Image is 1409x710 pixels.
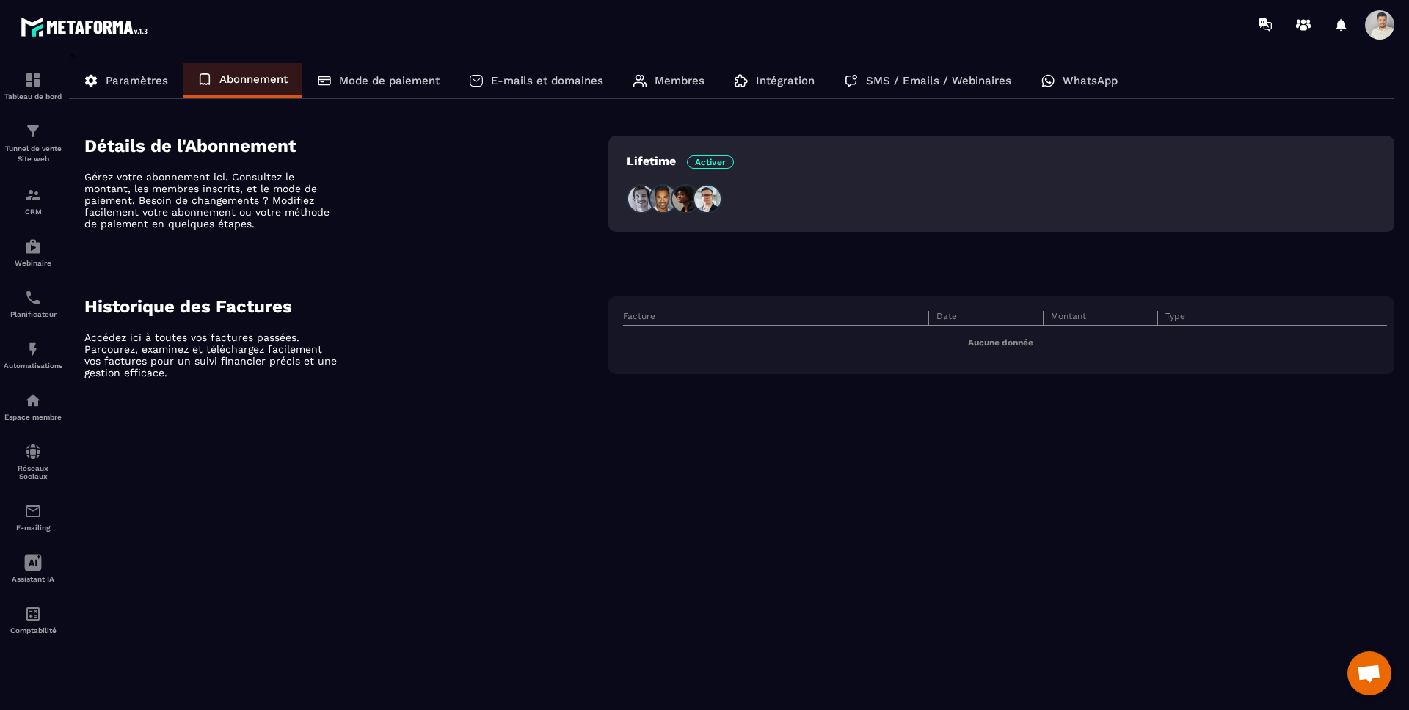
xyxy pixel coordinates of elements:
[4,432,62,491] a: social-networksocial-networkRéseaux Sociaux
[1044,311,1158,326] th: Montant
[24,238,42,255] img: automations
[24,289,42,307] img: scheduler
[627,184,656,213] img: people1
[1063,74,1118,87] p: WhatsApp
[106,74,168,87] p: Paramètres
[339,74,440,87] p: Mode de paiement
[4,278,62,329] a: schedulerschedulerPlanificateur
[219,73,288,86] p: Abonnement
[4,464,62,480] p: Réseaux Sociaux
[4,175,62,227] a: formationformationCRM
[84,171,341,230] p: Gérez votre abonnement ici. Consultez le montant, les membres inscrits, et le mode de paiement. B...
[4,626,62,634] p: Comptabilité
[24,502,42,520] img: email
[24,340,42,358] img: automations
[4,227,62,278] a: automationsautomationsWebinaire
[4,543,62,594] a: Assistant IA
[4,413,62,421] p: Espace membre
[1347,651,1391,695] div: Ouvrir le chat
[649,184,678,213] img: people2
[687,155,734,169] span: Activer
[84,332,341,378] p: Accédez ici à toutes vos factures passées. Parcourez, examinez et téléchargez facilement vos fact...
[4,524,62,532] p: E-mailing
[4,60,62,111] a: formationformationTableau de bord
[4,575,62,583] p: Assistant IA
[24,443,42,461] img: social-network
[623,326,1387,360] td: Aucune donnée
[4,362,62,370] p: Automatisations
[928,311,1043,326] th: Date
[4,310,62,318] p: Planificateur
[24,186,42,204] img: formation
[4,491,62,543] a: emailemailE-mailing
[4,144,62,164] p: Tunnel de vente Site web
[21,13,153,40] img: logo
[84,296,608,317] h4: Historique des Factures
[866,74,1011,87] p: SMS / Emails / Webinaires
[4,329,62,381] a: automationsautomationsAutomatisations
[24,71,42,89] img: formation
[24,122,42,140] img: formation
[623,311,928,326] th: Facture
[4,594,62,645] a: accountantaccountantComptabilité
[24,605,42,623] img: accountant
[1158,311,1387,326] th: Type
[4,92,62,100] p: Tableau de bord
[4,381,62,432] a: automationsautomationsEspace membre
[491,74,603,87] p: E-mails et domaines
[84,136,608,156] h4: Détails de l'Abonnement
[671,184,700,213] img: people3
[756,74,815,87] p: Intégration
[4,208,62,216] p: CRM
[4,259,62,267] p: Webinaire
[4,111,62,175] a: formationformationTunnel de vente Site web
[627,154,734,168] p: Lifetime
[69,49,1394,422] div: >
[24,392,42,409] img: automations
[655,74,704,87] p: Membres
[693,184,722,213] img: people4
